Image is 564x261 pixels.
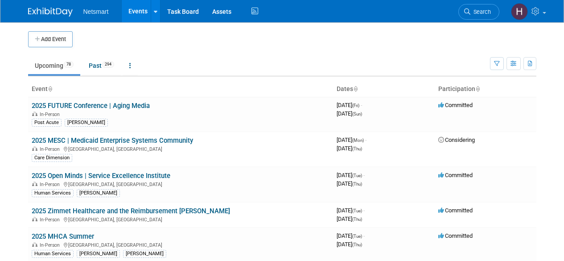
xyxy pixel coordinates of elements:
[28,31,73,47] button: Add Event
[32,112,37,116] img: In-Person Event
[28,57,80,74] a: Upcoming78
[337,110,362,117] span: [DATE]
[32,146,37,151] img: In-Person Event
[82,57,121,74] a: Past294
[40,146,62,152] span: In-Person
[352,242,362,247] span: (Thu)
[352,138,364,143] span: (Mon)
[363,232,365,239] span: -
[475,85,480,92] a: Sort by Participation Type
[353,85,358,92] a: Sort by Start Date
[435,82,536,97] th: Participation
[32,241,329,248] div: [GEOGRAPHIC_DATA], [GEOGRAPHIC_DATA]
[40,182,62,187] span: In-Person
[333,82,435,97] th: Dates
[337,145,362,152] span: [DATE]
[32,182,37,186] img: In-Person Event
[458,4,499,20] a: Search
[32,250,74,258] div: Human Services
[337,102,362,108] span: [DATE]
[337,137,366,143] span: [DATE]
[438,207,473,214] span: Committed
[32,180,329,187] div: [GEOGRAPHIC_DATA], [GEOGRAPHIC_DATA]
[337,180,362,187] span: [DATE]
[352,217,362,222] span: (Thu)
[352,146,362,151] span: (Thu)
[352,173,362,178] span: (Tue)
[32,145,329,152] div: [GEOGRAPHIC_DATA], [GEOGRAPHIC_DATA]
[352,103,359,108] span: (Fri)
[32,189,74,197] div: Human Services
[438,172,473,178] span: Committed
[83,8,109,15] span: Netsmart
[352,112,362,116] span: (Sun)
[511,3,528,20] img: Hannah Norsworthy
[77,189,120,197] div: [PERSON_NAME]
[337,232,365,239] span: [DATE]
[352,234,362,239] span: (Tue)
[28,8,73,17] img: ExhibitDay
[337,215,362,222] span: [DATE]
[365,137,366,143] span: -
[337,241,362,248] span: [DATE]
[438,102,473,108] span: Committed
[32,215,329,223] div: [GEOGRAPHIC_DATA], [GEOGRAPHIC_DATA]
[32,207,230,215] a: 2025 Zimmet Healthcare and the Reimbursement [PERSON_NAME]
[32,102,150,110] a: 2025 FUTURE Conference | Aging Media
[352,182,362,186] span: (Thu)
[352,208,362,213] span: (Tue)
[337,172,365,178] span: [DATE]
[64,61,74,68] span: 78
[361,102,362,108] span: -
[470,8,491,15] span: Search
[438,137,475,143] span: Considering
[32,172,170,180] a: 2025 Open Minds | Service Excellence Institute
[48,85,52,92] a: Sort by Event Name
[102,61,114,68] span: 294
[363,207,365,214] span: -
[32,119,62,127] div: Post Acute
[337,207,365,214] span: [DATE]
[32,137,193,145] a: 2025 MESC | Medicaid Enterprise Systems Community
[363,172,365,178] span: -
[40,112,62,117] span: In-Person
[77,250,120,258] div: [PERSON_NAME]
[32,217,37,221] img: In-Person Event
[32,154,72,162] div: Care Dimension
[123,250,166,258] div: [PERSON_NAME]
[32,242,37,247] img: In-Person Event
[28,82,333,97] th: Event
[40,217,62,223] span: In-Person
[438,232,473,239] span: Committed
[32,232,94,240] a: 2025 MHCA Summer
[40,242,62,248] span: In-Person
[65,119,108,127] div: [PERSON_NAME]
